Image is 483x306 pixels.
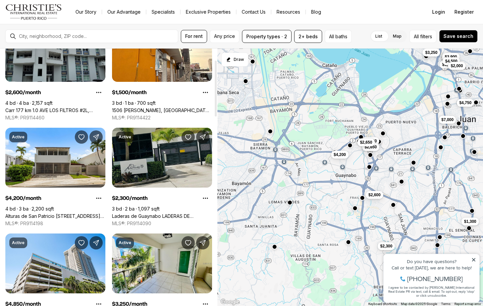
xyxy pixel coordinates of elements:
a: Carr 177 km 1.0 AVE LOS FILTROS #2L, GUAYNABO PR, 00969 [5,107,105,113]
span: Register [454,9,474,15]
button: $2,650 [357,138,375,146]
a: Specialists [146,7,180,17]
p: Active [119,134,131,140]
p: Active [12,134,25,140]
button: Property options [92,86,105,99]
span: $2,300 [380,243,393,249]
button: Save Property: Laderas de Guaynabo LADERAS DE GUAYNABO #H501 [181,130,195,144]
a: Resources [271,7,305,17]
button: Share Property [196,236,209,249]
span: Save search [443,34,473,39]
a: Laderas de Guaynabo LADERAS DE GUAYNABO #H501, GUAYNABO PR, 00969 [112,213,212,219]
button: Save search [439,30,478,43]
button: $1,450 [362,137,380,145]
span: $4,750 [459,100,472,105]
p: Active [119,240,131,245]
button: $7,000 [439,115,456,123]
span: $4,200 [334,152,346,157]
button: Save Property: 1360 ASHFORD #304 [181,236,195,249]
span: $2,650 [360,140,372,145]
span: $2,650 [365,144,377,149]
span: $7,000 [441,117,454,122]
span: For rent [185,34,203,39]
a: Our Story [70,7,102,17]
a: Blog [306,7,326,17]
span: $1,300 [464,219,477,224]
button: $1,500 [440,61,457,69]
button: Property options [199,192,212,205]
button: Register [450,5,478,19]
button: $3,250 [423,49,440,57]
button: $4,200 [331,151,349,159]
button: Contact Us [236,7,271,17]
button: Property options [199,86,212,99]
a: Our Advantage [102,7,146,17]
a: Alturas de San Patricio CALLE BELEN #10, GUAYNABO PR, 00969 [5,213,105,219]
button: Allfilters [410,30,436,43]
span: Any price [214,34,235,39]
button: Property options [92,192,105,205]
span: [PHONE_NUMBER] [27,31,83,38]
button: For rent [181,30,207,43]
button: Any price [210,30,239,43]
button: $4,500 [443,57,460,65]
span: filters [420,33,432,40]
div: Call or text [DATE], we are here to help! [7,21,96,26]
a: Exclusive Properties [181,7,236,17]
span: $2,600 [369,192,381,197]
button: 2+ beds [294,30,322,43]
button: All baths [325,30,352,43]
div: Do you have questions? [7,15,96,20]
button: $2,300 [378,242,395,250]
span: $3,250 [425,50,438,55]
span: All [414,33,419,40]
button: Property types · 2 [242,30,292,43]
button: Start drawing [221,53,248,67]
p: Active [12,240,25,245]
button: $1,300 [462,218,479,226]
button: $2,000 [448,62,466,70]
button: Save Property: 48 MUÑOZ RIVERA AVENUE #2704 [75,236,88,249]
button: Share Property [89,130,103,144]
button: $2,650 [362,143,380,151]
button: Share Property [89,236,103,249]
button: $2,600 [366,191,384,199]
span: $4,500 [445,59,458,64]
label: List [370,30,388,42]
img: logo [5,4,62,20]
a: 1506 FERNANDEZ JUNCOS, SAN JUAN PR, 00910 [112,107,212,113]
button: $4,750 [457,99,474,107]
span: I agree to be contacted by [PERSON_NAME] International Real Estate PR via text, call & email. To ... [8,41,95,54]
span: $2,000 [451,63,463,68]
label: Map [388,30,407,42]
button: $3,900 [442,53,460,61]
button: Save Property: Alturas de San Patricio CALLE BELEN #10 [75,130,88,144]
button: Share Property [196,130,209,144]
button: Login [428,5,449,19]
span: $3,900 [445,54,457,60]
span: $1,500 [442,62,455,67]
span: Login [432,9,445,15]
